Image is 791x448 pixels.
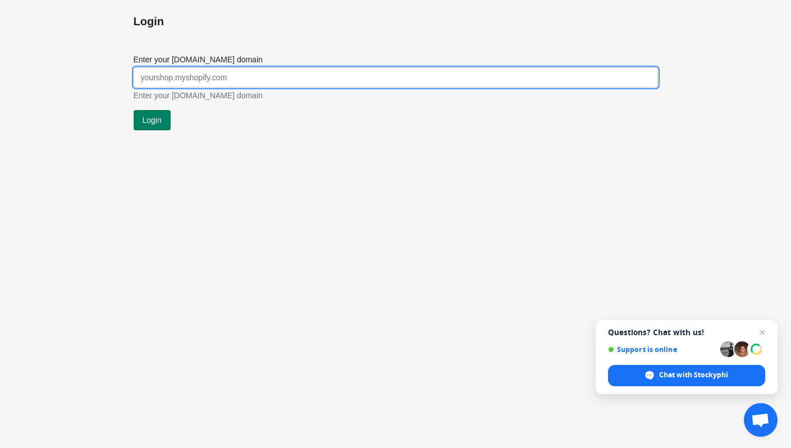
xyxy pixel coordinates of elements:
h1: Login [134,13,658,29]
span: Enter your [DOMAIN_NAME] domain [134,91,263,100]
a: Open chat [744,403,778,437]
span: Support is online [608,345,716,354]
span: Chat with Stockyphi [659,370,728,380]
label: Enter your [DOMAIN_NAME] domain [134,54,263,65]
input: yourshop.myshopify.com [134,67,658,88]
button: Login [134,110,171,130]
span: Chat with Stockyphi [608,365,765,386]
span: Questions? Chat with us! [608,328,765,337]
span: Login [143,116,162,125]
